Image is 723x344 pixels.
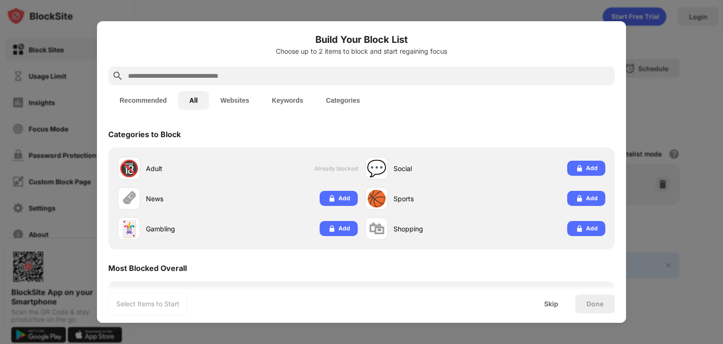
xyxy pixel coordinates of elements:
[108,263,187,273] div: Most Blocked Overall
[394,224,485,234] div: Shopping
[146,164,238,173] div: Adult
[394,194,485,204] div: Sports
[178,91,209,110] button: All
[586,194,598,203] div: Add
[108,130,181,139] div: Categories to Block
[338,224,350,233] div: Add
[314,91,371,110] button: Categories
[108,91,178,110] button: Recommended
[586,164,598,173] div: Add
[146,224,238,234] div: Gambling
[119,159,139,178] div: 🔞
[338,194,350,203] div: Add
[369,219,385,238] div: 🛍
[544,300,558,308] div: Skip
[367,159,386,178] div: 💬
[108,33,615,47] h6: Build Your Block List
[119,219,139,238] div: 🃏
[209,91,260,110] button: Websites
[146,194,238,204] div: News
[260,91,314,110] button: Keywords
[394,164,485,173] div: Social
[116,299,179,309] div: Select Items to Start
[586,224,598,233] div: Add
[108,48,615,55] div: Choose up to 2 items to block and start regaining focus
[112,70,123,82] img: search.svg
[586,300,603,308] div: Done
[314,165,358,172] span: Already blocked
[367,189,386,208] div: 🏀
[121,189,137,208] div: 🗞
